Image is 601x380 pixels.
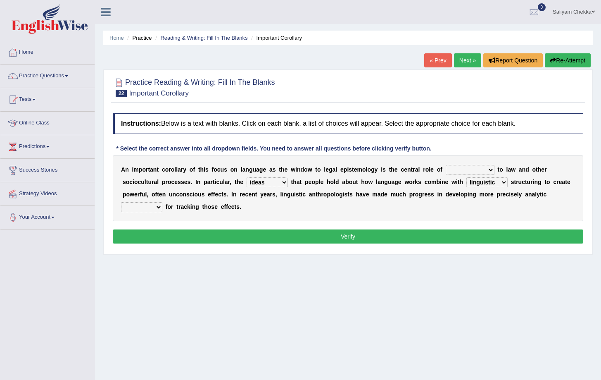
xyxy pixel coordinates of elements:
[534,179,538,185] b: n
[389,166,391,173] b: t
[320,179,323,185] b: e
[259,166,263,173] b: g
[340,166,344,173] b: e
[366,166,368,173] b: l
[329,166,333,173] b: g
[162,179,166,185] b: p
[190,191,193,198] b: c
[233,191,237,198] b: n
[440,166,442,173] b: f
[424,53,451,67] a: « Prev
[183,191,186,198] b: n
[301,166,304,173] b: d
[407,166,411,173] b: n
[367,166,371,173] b: o
[349,179,353,185] b: o
[365,179,368,185] b: o
[544,166,546,173] b: r
[186,191,190,198] b: s
[506,166,508,173] b: l
[138,191,140,198] b: r
[272,191,276,198] b: s
[394,166,398,173] b: e
[345,179,349,185] b: b
[508,166,511,173] b: a
[134,191,138,198] b: e
[134,179,138,185] b: o
[300,179,302,185] b: t
[211,191,213,198] b: f
[290,191,294,198] b: u
[171,179,174,185] b: c
[121,120,161,127] b: Instructions:
[123,179,126,185] b: s
[138,179,141,185] b: c
[317,166,321,173] b: o
[545,53,591,67] button: Re-Attempt
[204,166,205,173] b: i
[352,179,356,185] b: u
[215,191,218,198] b: e
[323,191,327,198] b: o
[242,166,246,173] b: a
[248,191,252,198] b: e
[280,191,282,198] b: l
[252,191,255,198] b: n
[0,182,95,203] a: Strategy Videos
[195,179,197,185] b: I
[559,179,562,185] b: e
[198,166,200,173] b: t
[347,166,349,173] b: i
[430,166,434,173] b: e
[546,179,550,185] b: o
[451,179,456,185] b: w
[538,179,542,185] b: g
[231,191,233,198] b: I
[324,166,325,173] b: l
[354,166,357,173] b: e
[181,179,184,185] b: s
[160,35,247,41] a: Reading & Writing: Fill In The Blanks
[132,166,133,173] b: i
[242,191,245,198] b: e
[458,179,460,185] b: t
[171,166,175,173] b: o
[211,179,213,185] b: r
[283,191,287,198] b: n
[302,191,306,198] b: c
[213,191,215,198] b: f
[325,166,329,173] b: e
[388,179,392,185] b: u
[204,179,207,185] b: p
[145,179,146,185] b: l
[368,179,373,185] b: w
[311,179,315,185] b: o
[343,191,344,198] b: i
[315,179,319,185] b: p
[255,191,257,198] b: t
[174,166,176,173] b: l
[224,166,227,173] b: s
[123,191,126,198] b: p
[202,191,205,198] b: s
[214,166,217,173] b: o
[213,179,215,185] b: t
[294,191,296,198] b: i
[296,191,299,198] b: s
[147,191,148,198] b: ,
[0,112,95,132] a: Online Class
[157,179,159,185] b: l
[418,179,421,185] b: s
[113,144,435,153] div: * Select the correct answer into all dropdown fields. You need to answer all questions before cli...
[398,179,401,185] b: e
[454,53,481,67] a: Next »
[381,166,382,173] b: i
[445,179,449,185] b: e
[155,191,157,198] b: f
[176,191,179,198] b: c
[223,191,227,198] b: s
[279,166,281,173] b: t
[267,191,270,198] b: a
[139,166,143,173] b: p
[198,191,202,198] b: u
